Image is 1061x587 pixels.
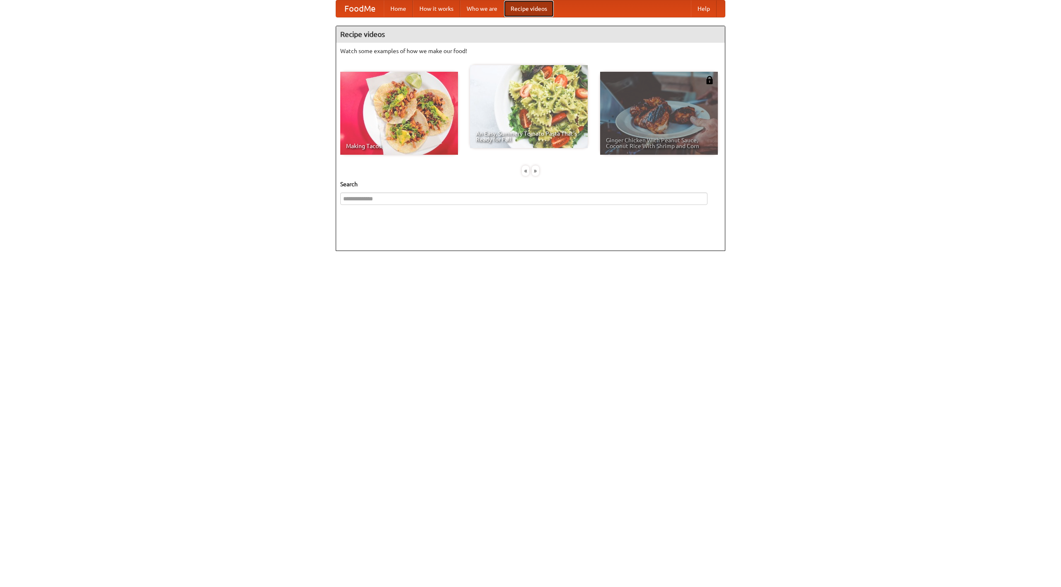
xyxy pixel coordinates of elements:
a: An Easy, Summery Tomato Pasta That's Ready for Fall [470,65,588,148]
div: « [522,166,529,176]
p: Watch some examples of how we make our food! [340,47,721,55]
a: Help [691,0,717,17]
span: Making Tacos [346,143,452,149]
h4: Recipe videos [336,26,725,43]
a: Home [384,0,413,17]
a: Making Tacos [340,72,458,155]
h5: Search [340,180,721,188]
a: Recipe videos [504,0,554,17]
a: How it works [413,0,460,17]
a: FoodMe [336,0,384,17]
div: » [532,166,539,176]
img: 483408.png [705,76,714,84]
a: Who we are [460,0,504,17]
span: An Easy, Summery Tomato Pasta That's Ready for Fall [476,131,582,142]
